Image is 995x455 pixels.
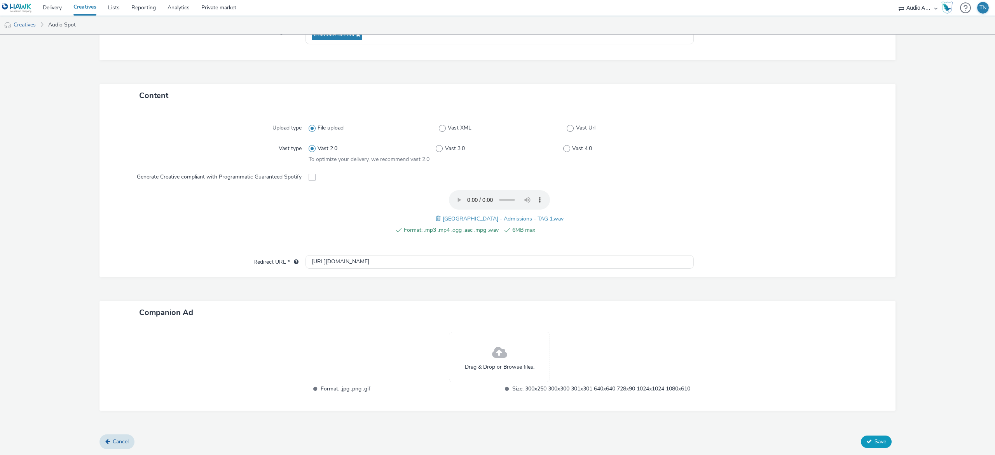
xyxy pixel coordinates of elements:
[276,142,305,152] label: Vast type
[4,21,12,29] img: audio
[941,2,956,14] a: Hawk Academy
[318,124,344,132] span: File upload
[512,226,607,235] span: 6MB max
[512,384,690,393] span: Size: 300x250 300x300 301x301 640x640 728x90 1024x1024 1080x610
[250,255,302,266] label: Redirect URL *
[861,436,892,448] button: Save
[44,16,80,34] a: Audio Spot
[875,438,886,445] span: Save
[309,156,429,163] span: To optimize your delivery, we recommend vast 2.0
[134,170,305,181] label: Generate Creative compliant with Programmatic Guaranteed Spotify
[465,363,534,371] span: Drag & Drop or Browse files.
[404,226,499,235] span: Format: .mp3 .mp4 .ogg .aac .mpg .wav
[139,90,168,101] span: Content
[305,255,694,269] input: url...
[290,258,298,266] div: URL will be used as a validation URL with some SSPs and it will be the redirection URL of your cr...
[445,145,465,152] span: Vast 3.0
[113,438,129,445] span: Cancel
[321,384,499,393] span: Format: .jpg .png .gif
[941,2,953,14] img: Hawk Academy
[979,2,986,14] div: TN
[448,124,471,132] span: Vast XML
[99,434,134,449] a: Cancel
[314,31,354,38] span: Graduate School
[318,145,337,152] span: Vast 2.0
[443,215,564,222] span: [GEOGRAPHIC_DATA] - Admissions - TAG 1.wav
[2,3,32,13] img: undefined Logo
[572,145,592,152] span: Vast 4.0
[576,124,595,132] span: Vast Url
[269,121,305,132] label: Upload type
[139,307,193,318] span: Companion Ad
